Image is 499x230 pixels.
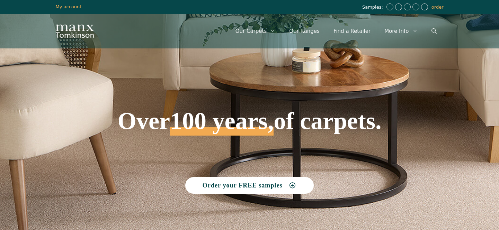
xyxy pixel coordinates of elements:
nav: Primary [229,21,444,42]
a: My account [56,4,82,9]
a: Find a Retailer [327,21,377,42]
a: order [431,4,444,10]
a: Our Ranges [282,21,327,42]
a: Our Carpets [229,21,283,42]
span: Samples: [362,4,385,10]
img: Manx Tomkinson [56,25,94,38]
span: Order your FREE samples [203,182,283,188]
a: More Info [377,21,424,42]
span: 100 years, [170,115,274,136]
a: Open Search Bar [425,21,444,42]
h1: Over of carpets. [56,59,444,136]
a: Order your FREE samples [185,177,314,194]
